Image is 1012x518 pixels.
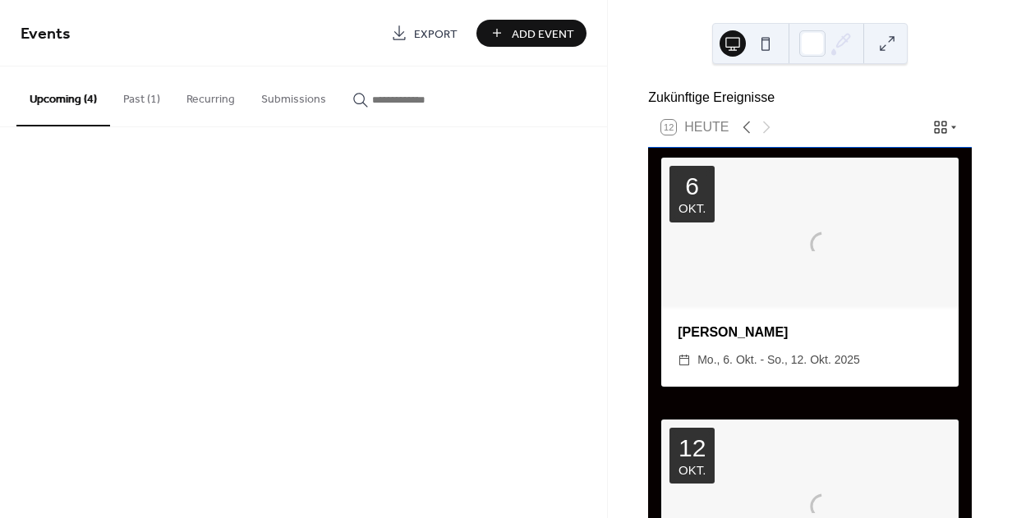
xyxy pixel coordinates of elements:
a: Export [379,20,470,47]
div: [PERSON_NAME] [661,323,959,342]
div: 6 [685,174,699,199]
span: Add Event [512,25,574,43]
span: Export [414,25,458,43]
div: ​ [678,351,691,370]
button: Past (1) [110,66,173,125]
button: Add Event [476,20,586,47]
div: Okt. [678,202,706,214]
div: Okt. [678,464,706,476]
button: Recurring [173,66,248,125]
button: Upcoming (4) [16,66,110,126]
button: Submissions [248,66,339,125]
span: Mo., 6. Okt. - So., 12. Okt. 2025 [697,351,860,370]
span: Events [21,18,71,50]
div: 12 [678,436,706,461]
div: Zukünftige Ereignisse [648,88,972,108]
